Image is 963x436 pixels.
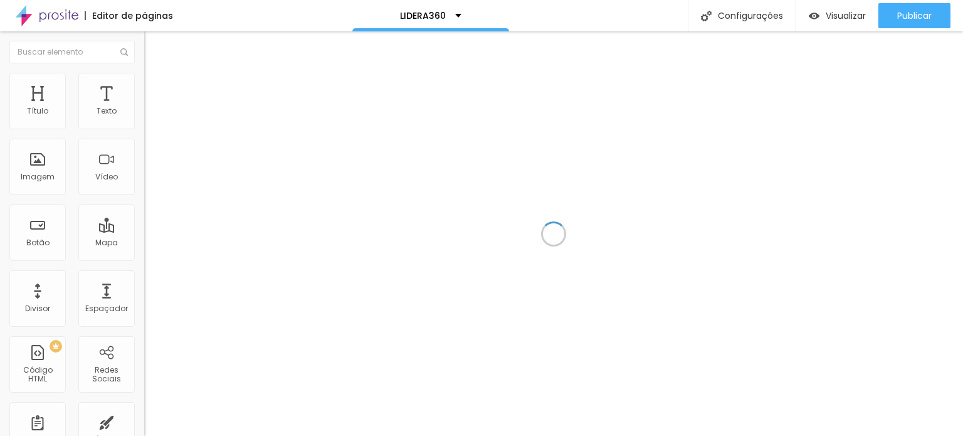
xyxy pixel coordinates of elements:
div: Código HTML [13,366,62,384]
div: Espaçador [85,304,128,313]
div: Divisor [25,304,50,313]
div: Imagem [21,173,55,181]
div: Mapa [95,238,118,247]
div: Texto [97,107,117,115]
div: Botão [26,238,50,247]
div: Redes Sociais [82,366,131,384]
div: Título [27,107,48,115]
p: LIDERA360 [400,11,446,20]
div: Vídeo [95,173,118,181]
div: Editor de páginas [85,11,173,20]
button: Publicar [878,3,950,28]
img: Icone [701,11,712,21]
span: Visualizar [826,11,866,21]
img: view-1.svg [809,11,819,21]
button: Visualizar [796,3,878,28]
input: Buscar elemento [9,41,135,63]
span: Publicar [897,11,932,21]
img: Icone [120,48,128,56]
